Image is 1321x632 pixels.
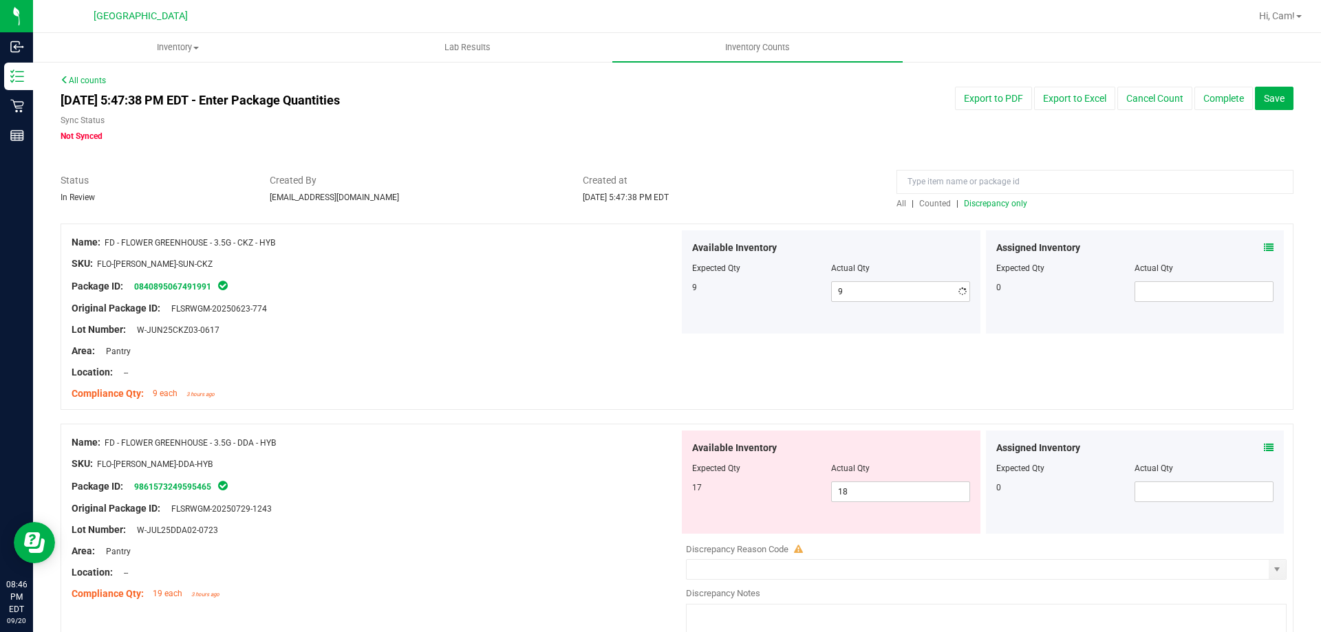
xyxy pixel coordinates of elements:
span: Lot Number: [72,524,126,535]
span: | [912,199,914,208]
inline-svg: Reports [10,129,24,142]
span: Pantry [99,547,131,556]
a: 0840895067491991 [134,282,211,292]
input: 18 [832,482,969,501]
span: Original Package ID: [72,503,160,514]
span: 9 each [153,389,178,398]
button: Save [1255,87,1293,110]
a: Inventory [33,33,323,62]
span: -- [117,568,128,578]
span: Lab Results [426,41,509,54]
a: Lab Results [323,33,612,62]
p: 09/20 [6,615,27,626]
div: Discrepancy Notes [686,587,1287,600]
a: Inventory Counts [612,33,902,62]
span: Package ID: [72,281,123,292]
span: 3 hours ago [186,391,215,397]
span: 19 each [153,589,182,598]
span: 9 [692,283,697,292]
span: Original Package ID: [72,303,160,314]
span: Actual Qty [831,263,870,273]
inline-svg: Retail [10,99,24,113]
h4: [DATE] 5:47:38 PM EDT - Enter Package Quantities [61,94,771,107]
span: FD - FLOWER GREENHOUSE - 3.5G - DDA - HYB [105,438,276,448]
span: [EMAIL_ADDRESS][DOMAIN_NAME] [270,193,399,202]
span: Discrepancy Reason Code [686,544,788,554]
button: Complete [1194,87,1253,110]
span: Inventory Counts [707,41,808,54]
span: FLSRWGM-20250729-1243 [164,504,272,514]
span: | [956,199,958,208]
span: Available Inventory [692,241,777,255]
span: Area: [72,345,95,356]
span: Area: [72,545,95,556]
a: 9861573249595465 [134,482,211,492]
span: FD - FLOWER GREENHOUSE - 3.5G - CKZ - HYB [105,238,275,248]
p: 08:46 PM EDT [6,578,27,615]
span: Created By [270,173,563,188]
div: 0 [996,481,1135,494]
iframe: Resource center [14,522,55,563]
span: FLSRWGM-20250623-774 [164,304,267,314]
input: 9 [832,282,969,301]
span: Expected Qty [692,263,740,273]
span: W-JUN25CKZ03-0617 [130,325,219,335]
span: Lot Number: [72,324,126,335]
span: Created at [583,173,876,188]
span: Pantry [99,347,131,356]
span: Status [61,173,249,188]
span: Location: [72,567,113,578]
div: 0 [996,281,1135,294]
a: Discrepancy only [960,199,1027,208]
span: In Sync [217,279,229,292]
span: Not Synced [61,131,103,141]
span: Counted [919,199,951,208]
a: All counts [61,76,106,85]
span: [GEOGRAPHIC_DATA] [94,10,188,22]
span: All [896,199,906,208]
div: Actual Qty [1135,262,1274,274]
span: [DATE] 5:47:38 PM EDT [583,193,669,202]
a: All [896,199,912,208]
span: FLO-[PERSON_NAME]-SUN-CKZ [97,259,213,269]
button: Export to PDF [955,87,1032,110]
span: Assigned Inventory [996,441,1080,455]
span: Compliance Qty: [72,388,144,399]
span: In Review [61,193,95,202]
span: SKU: [72,258,93,269]
span: Name: [72,437,100,448]
span: Inventory [34,41,322,54]
div: Expected Qty [996,262,1135,274]
span: Available Inventory [692,441,777,455]
span: 17 [692,483,702,492]
span: select [1269,560,1286,579]
span: Assigned Inventory [996,241,1080,255]
span: Discrepancy only [964,199,1027,208]
inline-svg: Inventory [10,69,24,83]
span: 3 hours ago [191,591,219,598]
div: Expected Qty [996,462,1135,475]
span: Actual Qty [831,464,870,473]
span: Location: [72,367,113,378]
span: Expected Qty [692,464,740,473]
span: -- [117,368,128,378]
input: Type item name or package id [896,170,1293,194]
div: Actual Qty [1135,462,1274,475]
span: Name: [72,237,100,248]
span: FLO-[PERSON_NAME]-DDA-HYB [97,459,213,469]
span: In Sync [217,479,229,492]
span: W-JUL25DDA02-0723 [130,525,218,535]
span: Package ID: [72,481,123,492]
button: Cancel Count [1117,87,1192,110]
span: Hi, Cam! [1259,10,1295,21]
button: Export to Excel [1034,87,1115,110]
label: Sync Status [61,114,105,127]
span: SKU: [72,458,93,469]
inline-svg: Inbound [10,40,24,54]
span: Save [1264,93,1285,104]
a: Counted [916,199,956,208]
span: Compliance Qty: [72,588,144,599]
